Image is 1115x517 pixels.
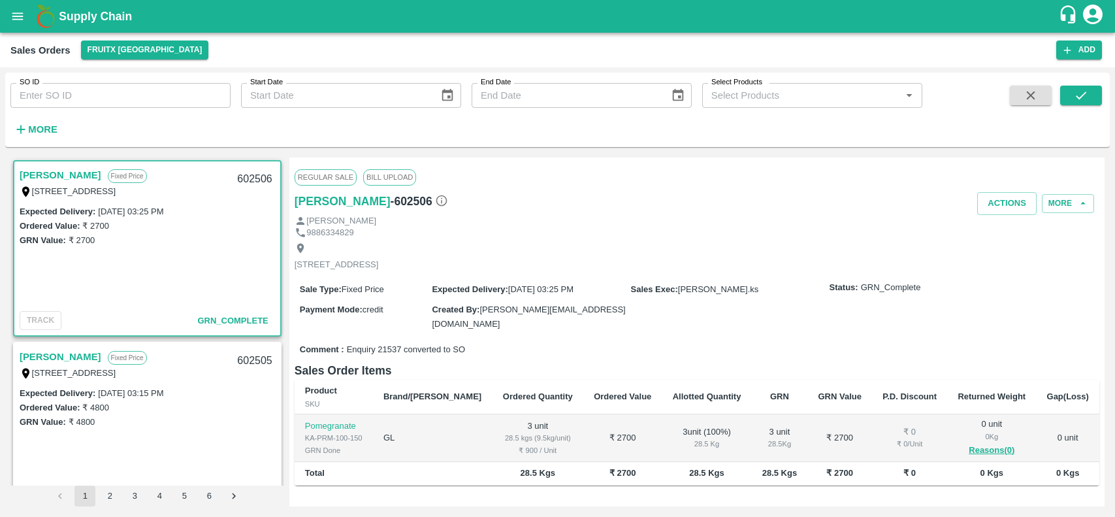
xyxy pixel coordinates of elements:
[503,444,573,456] div: ₹ 900 / Unit
[826,468,853,478] b: ₹ 2700
[882,438,937,450] div: ₹ 0 / Unit
[432,305,625,329] span: [PERSON_NAME][EMAIL_ADDRESS][DOMAIN_NAME]
[383,392,481,401] b: Brand/[PERSON_NAME]
[295,169,357,185] span: Regular Sale
[306,227,353,239] p: 9886334829
[241,83,430,108] input: Start Date
[300,284,342,294] label: Sale Type :
[672,438,741,450] div: 28.5 Kg
[295,192,391,210] a: [PERSON_NAME]
[958,392,1026,401] b: Returned Weight
[980,468,1003,478] b: 0 Kgs
[901,87,918,104] button: Open
[20,167,101,184] a: [PERSON_NAME]
[347,344,465,356] span: Enquiry 21537 converted to SO
[223,486,244,507] button: Go to next page
[69,417,95,427] label: ₹ 4800
[32,186,116,196] label: [STREET_ADDRESS]
[342,284,384,294] span: Fixed Price
[10,83,231,108] input: Enter SO ID
[99,486,120,507] button: Go to page 2
[977,192,1037,215] button: Actions
[295,259,379,271] p: [STREET_ADDRESS]
[363,305,383,314] span: credit
[762,438,798,450] div: 28.5 Kg
[197,316,268,325] span: GRN_Complete
[20,207,95,216] label: Expected Delivery :
[98,207,163,216] label: [DATE] 03:25 PM
[1056,468,1079,478] b: 0 Kgs
[432,305,479,314] label: Created By :
[903,468,916,478] b: ₹ 0
[305,420,363,433] p: Pomegranate
[503,432,573,444] div: 28.5 kgs (9.5kg/unit)
[818,392,861,401] b: GRN Value
[59,10,132,23] b: Supply Chain
[508,284,574,294] span: [DATE] 03:25 PM
[493,414,583,462] td: 3 unit
[958,431,1026,442] div: 0 Kg
[300,305,363,314] label: Payment Mode :
[609,468,636,478] b: ₹ 2700
[503,392,573,401] b: Ordered Quantity
[28,124,57,135] strong: More
[20,235,66,245] label: GRN Value:
[305,398,363,410] div: SKU
[435,83,460,108] button: Choose date
[762,426,798,450] div: 3 unit
[10,118,61,141] button: More
[373,414,493,462] td: GL
[673,392,741,401] b: Allotted Quantity
[481,77,511,88] label: End Date
[10,42,71,59] div: Sales Orders
[305,444,363,456] div: GRN Done
[108,169,147,183] p: Fixed Price
[1056,41,1102,59] button: Add
[81,41,209,59] button: Select DC
[958,418,1026,458] div: 0 unit
[3,1,33,31] button: open drawer
[98,388,163,398] label: [DATE] 03:15 PM
[306,215,376,227] p: [PERSON_NAME]
[250,77,283,88] label: Start Date
[882,392,937,401] b: P.D. Discount
[305,386,337,395] b: Product
[174,486,195,507] button: Go to page 5
[20,417,66,427] label: GRN Value:
[363,169,416,185] span: Bill Upload
[305,468,325,478] b: Total
[678,284,759,294] span: [PERSON_NAME].ks
[1036,414,1099,462] td: 0 unit
[32,368,116,378] label: [STREET_ADDRESS]
[295,361,1099,380] h6: Sales Order Items
[830,282,858,294] label: Status:
[594,392,651,401] b: Ordered Value
[199,486,219,507] button: Go to page 6
[1042,194,1094,213] button: More
[69,235,95,245] label: ₹ 2700
[20,77,39,88] label: SO ID
[229,346,280,376] div: 602505
[807,414,872,462] td: ₹ 2700
[1081,3,1105,30] div: account of current user
[108,351,147,365] p: Fixed Price
[149,486,170,507] button: Go to page 4
[20,348,101,365] a: [PERSON_NAME]
[432,284,508,294] label: Expected Delivery :
[74,486,95,507] button: page 1
[631,284,678,294] label: Sales Exec :
[20,403,80,412] label: Ordered Value:
[229,164,280,195] div: 602506
[689,468,724,478] b: 28.5 Kgs
[861,282,921,294] span: GRN_Complete
[48,486,246,507] nav: pagination navigation
[300,344,344,356] label: Comment :
[1058,5,1081,28] div: customer-support
[20,221,80,231] label: Ordered Value:
[958,443,1026,458] button: Reasons(0)
[472,83,660,108] input: End Date
[82,221,109,231] label: ₹ 2700
[583,414,662,462] td: ₹ 2700
[59,7,1058,25] a: Supply Chain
